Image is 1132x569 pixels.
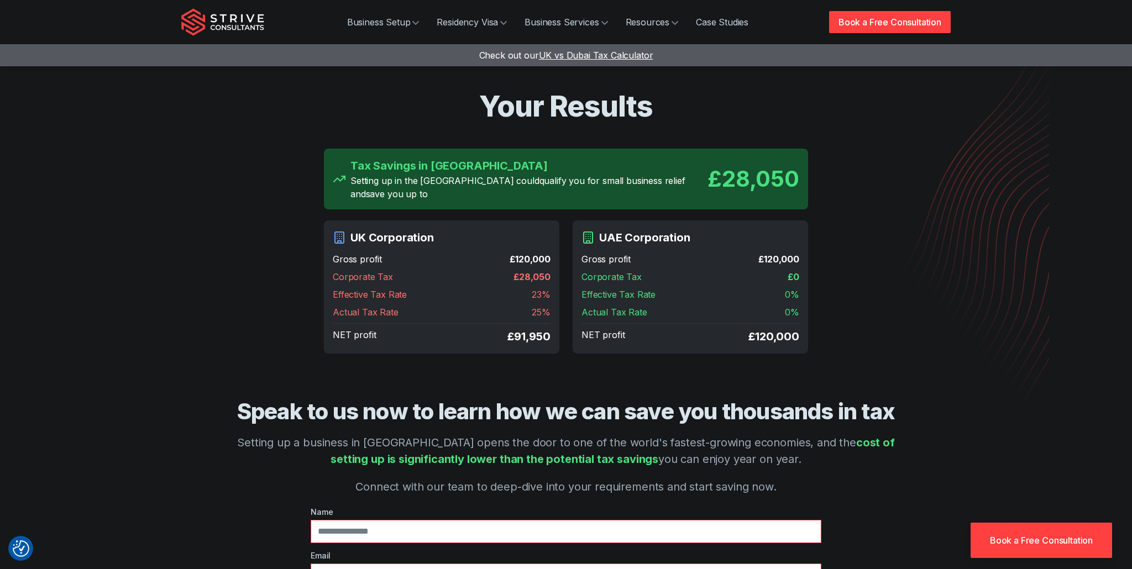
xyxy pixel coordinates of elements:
h3: Tax Savings in [GEOGRAPHIC_DATA] [350,157,707,174]
a: Check out ourUK vs Dubai Tax Calculator [479,50,653,61]
span: Gross profit [581,252,631,266]
a: Resources [617,11,688,33]
span: £ 120,000 [758,252,799,266]
strong: cost of setting up is significantly lower than the potential tax savings [331,436,895,466]
a: Business Services [516,11,616,33]
h3: UAE Corporation [599,229,690,246]
span: Gross profit [333,252,382,266]
span: 0 % [785,305,799,319]
p: Setting up a business in [GEOGRAPHIC_DATA] opens the door to one of the world's fastest-growing e... [226,434,906,467]
span: 0 % [785,288,799,301]
span: Actual Tax Rate [581,305,647,319]
h3: UK Corporation [350,229,434,246]
span: Corporate Tax [581,270,642,283]
span: UK vs Dubai Tax Calculator [539,50,653,61]
label: Email [311,550,821,561]
p: Setting up in the [GEOGRAPHIC_DATA] could qualify you for small business relief and save you up to [350,174,707,201]
span: £ 91,950 [507,328,551,345]
a: Book a Free Consultation [971,523,1112,558]
span: Actual Tax Rate [333,305,399,319]
a: Residency Visa [428,11,516,33]
img: Revisit consent button [13,540,29,557]
span: £ 120,000 [510,252,551,266]
div: £ 28,050 [707,162,799,196]
span: 23 % [532,288,551,301]
a: Business Setup [338,11,428,33]
span: £ 28,050 [513,270,551,283]
span: Effective Tax Rate [581,288,656,301]
span: 25 % [532,305,551,319]
h2: Speak to us now to learn how we can save you thousands in tax [226,398,906,425]
span: Effective Tax Rate [333,288,407,301]
p: Connect with our team to deep-dive into your requirements and start saving now. [226,467,906,495]
img: Strive Consultants [181,8,264,36]
span: NET profit [581,328,625,345]
h1: Your Results [226,88,906,124]
a: Book a Free Consultation [829,11,951,33]
span: NET profit [333,328,376,345]
span: Corporate Tax [333,270,393,283]
span: £ 0 [788,270,799,283]
span: £ 120,000 [748,328,799,345]
label: Name [311,506,821,518]
button: Consent Preferences [13,540,29,557]
a: Case Studies [687,11,757,33]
